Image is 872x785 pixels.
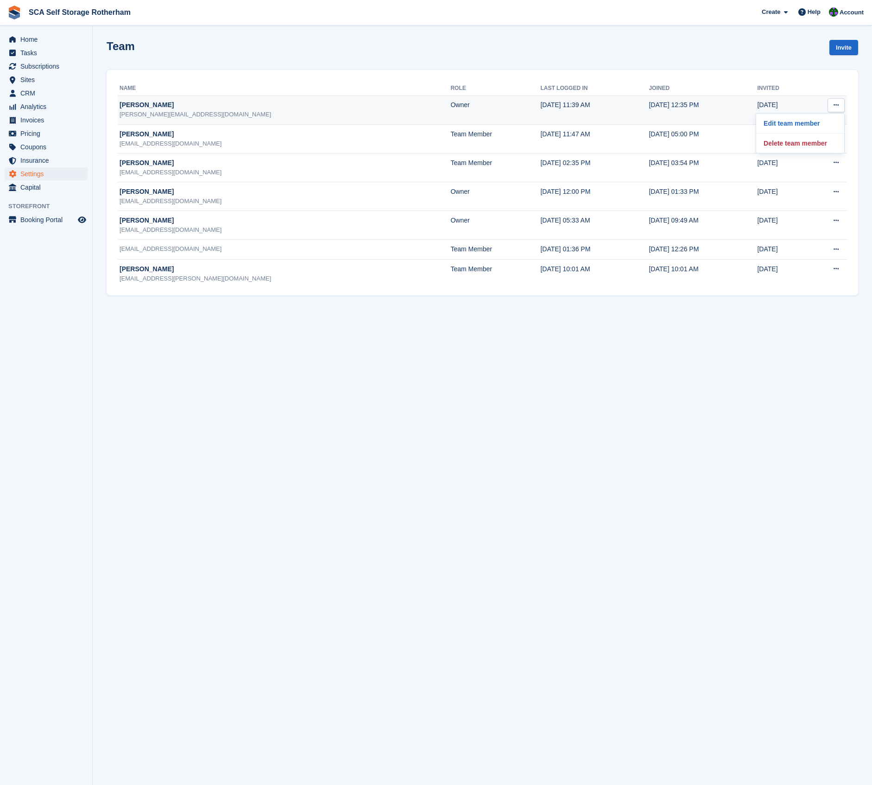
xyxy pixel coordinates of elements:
div: [PERSON_NAME] [120,158,450,168]
a: menu [5,154,88,167]
div: [PERSON_NAME] [120,264,450,274]
td: [DATE] [757,182,805,211]
span: Account [840,8,864,17]
span: Booking Portal [20,213,76,226]
div: [PERSON_NAME] [120,216,450,225]
td: [DATE] [757,96,805,124]
img: stora-icon-8386f47178a22dfd0bd8f6a31ec36ba5ce8667c1dd55bd0f319d3a0aa187defe.svg [7,6,21,19]
td: [DATE] [757,211,805,240]
div: [EMAIL_ADDRESS][DOMAIN_NAME] [120,168,450,177]
a: menu [5,60,88,73]
a: menu [5,181,88,194]
span: Sites [20,73,76,86]
a: Preview store [76,214,88,225]
span: Capital [20,181,76,194]
th: Invited [757,81,805,96]
span: Tasks [20,46,76,59]
td: [DATE] 10:01 AM [649,259,757,288]
span: Invoices [20,114,76,127]
img: Ross Chapman [829,7,838,17]
td: [DATE] 09:49 AM [649,211,757,240]
span: Analytics [20,100,76,113]
td: [DATE] 12:35 PM [649,96,757,124]
div: [PERSON_NAME][EMAIL_ADDRESS][DOMAIN_NAME] [120,110,450,119]
a: menu [5,46,88,59]
td: [DATE] 02:35 PM [540,153,649,182]
td: [DATE] [757,153,805,182]
div: [EMAIL_ADDRESS][DOMAIN_NAME] [120,197,450,206]
a: menu [5,87,88,100]
span: Storefront [8,202,92,211]
a: menu [5,33,88,46]
td: [DATE] 12:00 PM [540,182,649,211]
td: Team Member [450,259,540,288]
span: Coupons [20,140,76,153]
a: SCA Self Storage Rotherham [25,5,134,20]
a: menu [5,73,88,86]
a: Invite [829,40,858,55]
td: [DATE] 11:39 AM [540,96,649,124]
td: Owner [450,96,540,124]
div: [PERSON_NAME] [120,129,450,139]
span: Create [762,7,780,17]
div: [EMAIL_ADDRESS][DOMAIN_NAME] [120,225,450,235]
span: Home [20,33,76,46]
td: Team Member [450,124,540,153]
div: [EMAIL_ADDRESS][PERSON_NAME][DOMAIN_NAME] [120,274,450,283]
span: Settings [20,167,76,180]
td: [DATE] [757,240,805,260]
a: Edit team member [760,117,840,129]
a: menu [5,127,88,140]
td: [DATE] 03:54 PM [649,153,757,182]
td: [DATE] [757,259,805,288]
td: Team Member [450,240,540,260]
td: [DATE] 12:26 PM [649,240,757,260]
td: Owner [450,211,540,240]
th: Role [450,81,540,96]
div: [PERSON_NAME] [120,100,450,110]
td: Owner [450,182,540,211]
td: [DATE] 10:01 AM [540,259,649,288]
span: Pricing [20,127,76,140]
td: [DATE] 11:47 AM [540,124,649,153]
span: Insurance [20,154,76,167]
td: [DATE] 01:33 PM [649,182,757,211]
a: menu [5,140,88,153]
th: Name [118,81,450,96]
td: Team Member [450,153,540,182]
td: [DATE] 01:36 PM [540,240,649,260]
a: menu [5,213,88,226]
h1: Team [107,40,135,52]
a: menu [5,100,88,113]
a: Delete team member [760,137,840,149]
div: [EMAIL_ADDRESS][DOMAIN_NAME] [120,244,450,254]
a: menu [5,167,88,180]
th: Joined [649,81,757,96]
span: Help [808,7,821,17]
div: [EMAIL_ADDRESS][DOMAIN_NAME] [120,139,450,148]
span: CRM [20,87,76,100]
td: [DATE] 05:00 PM [649,124,757,153]
a: menu [5,114,88,127]
span: Subscriptions [20,60,76,73]
div: [PERSON_NAME] [120,187,450,197]
td: [DATE] 05:33 AM [540,211,649,240]
th: Last logged in [540,81,649,96]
